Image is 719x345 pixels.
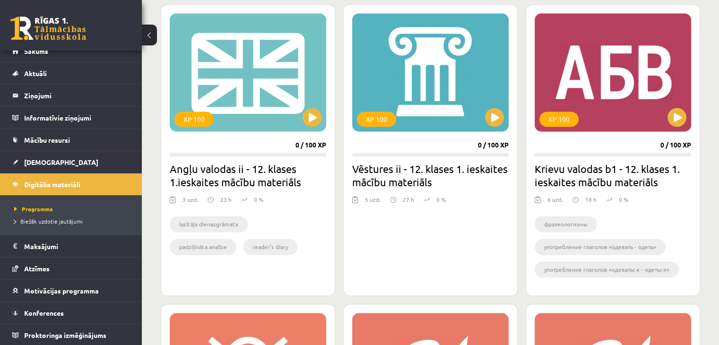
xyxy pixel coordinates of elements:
[24,331,106,339] span: Proktoringa izmēģinājums
[365,195,381,209] div: 5 uzd.
[12,62,130,84] a: Aktuāli
[535,162,691,189] h2: Krievu valodas b1 - 12. klases 1. ieskaites mācību materiāls
[24,136,70,144] span: Mācību resursi
[12,258,130,279] a: Atzīmes
[24,264,50,273] span: Atzīmes
[12,235,130,257] a: Maksājumi
[24,69,47,78] span: Aktuāli
[14,205,53,213] span: Programma
[254,195,263,204] p: 0 %
[585,195,597,204] p: 18 h
[535,239,666,255] li: употребление глаголов «одевать - одеть»
[24,107,130,129] legend: Informatīvie ziņojumi
[170,162,326,189] h2: Angļu valodas ii - 12. klases 1.ieskaites mācību materiāls
[539,112,579,127] div: XP 100
[12,107,130,129] a: Informatīvie ziņojumi
[24,85,130,106] legend: Ziņojumi
[170,239,236,255] li: padziļināta analīze
[24,180,80,189] span: Digitālie materiāli
[403,195,414,204] p: 27 h
[24,47,48,55] span: Sākums
[10,17,86,40] a: Rīgas 1. Tālmācības vidusskola
[12,129,130,151] a: Mācību resursi
[12,173,130,195] a: Digitālie materiāli
[436,195,446,204] p: 0 %
[357,112,396,127] div: XP 100
[170,216,248,232] li: lasītāja dienasgrāmata
[182,195,198,209] div: 3 uzd.
[220,195,232,204] p: 23 h
[547,195,563,209] div: 6 uzd.
[619,195,628,204] p: 0 %
[535,261,679,277] li: употребление глаголов «одеваться - одеться»
[24,235,130,257] legend: Maksājumi
[243,239,297,255] li: reader’s diary
[12,151,130,173] a: [DEMOGRAPHIC_DATA]
[24,158,98,166] span: [DEMOGRAPHIC_DATA]
[12,40,130,62] a: Sākums
[14,205,132,213] a: Programma
[14,217,83,225] span: Biežāk uzdotie jautājumi
[14,217,132,225] a: Biežāk uzdotie jautājumi
[12,280,130,302] a: Motivācijas programma
[174,112,214,127] div: XP 100
[12,85,130,106] a: Ziņojumi
[12,302,130,324] a: Konferences
[535,216,597,232] li: фразеологизмы
[24,286,99,295] span: Motivācijas programma
[352,162,509,189] h2: Vēstures ii - 12. klases 1. ieskaites mācību materiāls
[24,309,64,317] span: Konferences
